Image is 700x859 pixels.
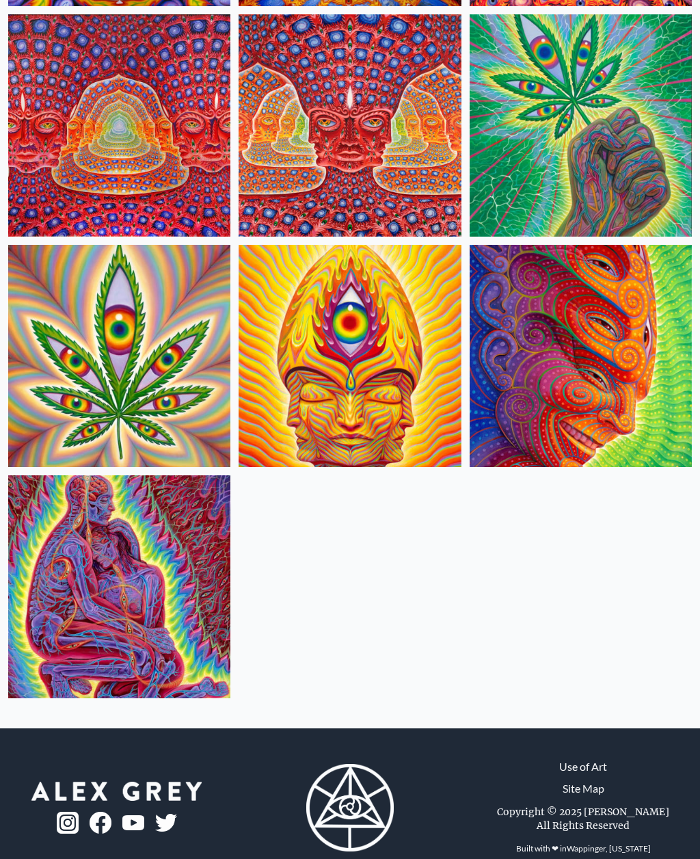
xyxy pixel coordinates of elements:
[90,812,111,834] img: fb-logo.png
[537,819,630,832] div: All Rights Reserved
[155,814,177,832] img: twitter-logo.png
[57,812,79,834] img: ig-logo.png
[497,805,669,819] div: Copyright © 2025 [PERSON_NAME]
[559,758,607,775] a: Use of Art
[122,815,144,831] img: youtube-logo.png
[563,780,604,797] a: Site Map
[567,843,651,854] a: Wappinger, [US_STATE]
